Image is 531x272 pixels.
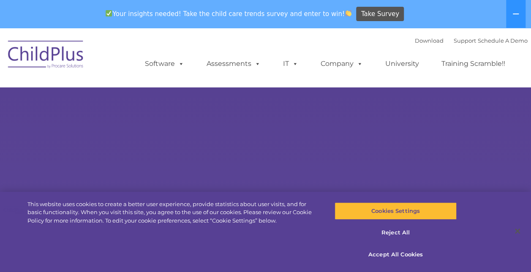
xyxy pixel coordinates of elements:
img: ✅ [106,10,112,16]
font: | [415,37,528,44]
a: University [377,55,428,72]
a: Download [415,37,444,44]
span: Your insights needed! Take the child care trends survey and enter to win! [102,5,355,22]
button: Accept All Cookies [335,246,457,264]
a: Support [454,37,476,44]
a: Training Scramble!! [433,55,514,72]
a: Company [312,55,371,72]
img: ChildPlus by Procare Solutions [4,35,88,77]
button: Cookies Settings [335,202,457,220]
img: 👏 [345,10,351,16]
a: Software [136,55,193,72]
a: Assessments [198,55,269,72]
button: Close [508,222,527,240]
button: Reject All [335,224,457,242]
div: This website uses cookies to create a better user experience, provide statistics about user visit... [27,200,319,225]
span: Last name [117,56,143,62]
span: Phone number [117,90,153,97]
a: Take Survey [356,7,404,22]
a: Schedule A Demo [478,37,528,44]
a: IT [275,55,307,72]
span: Take Survey [361,7,399,22]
